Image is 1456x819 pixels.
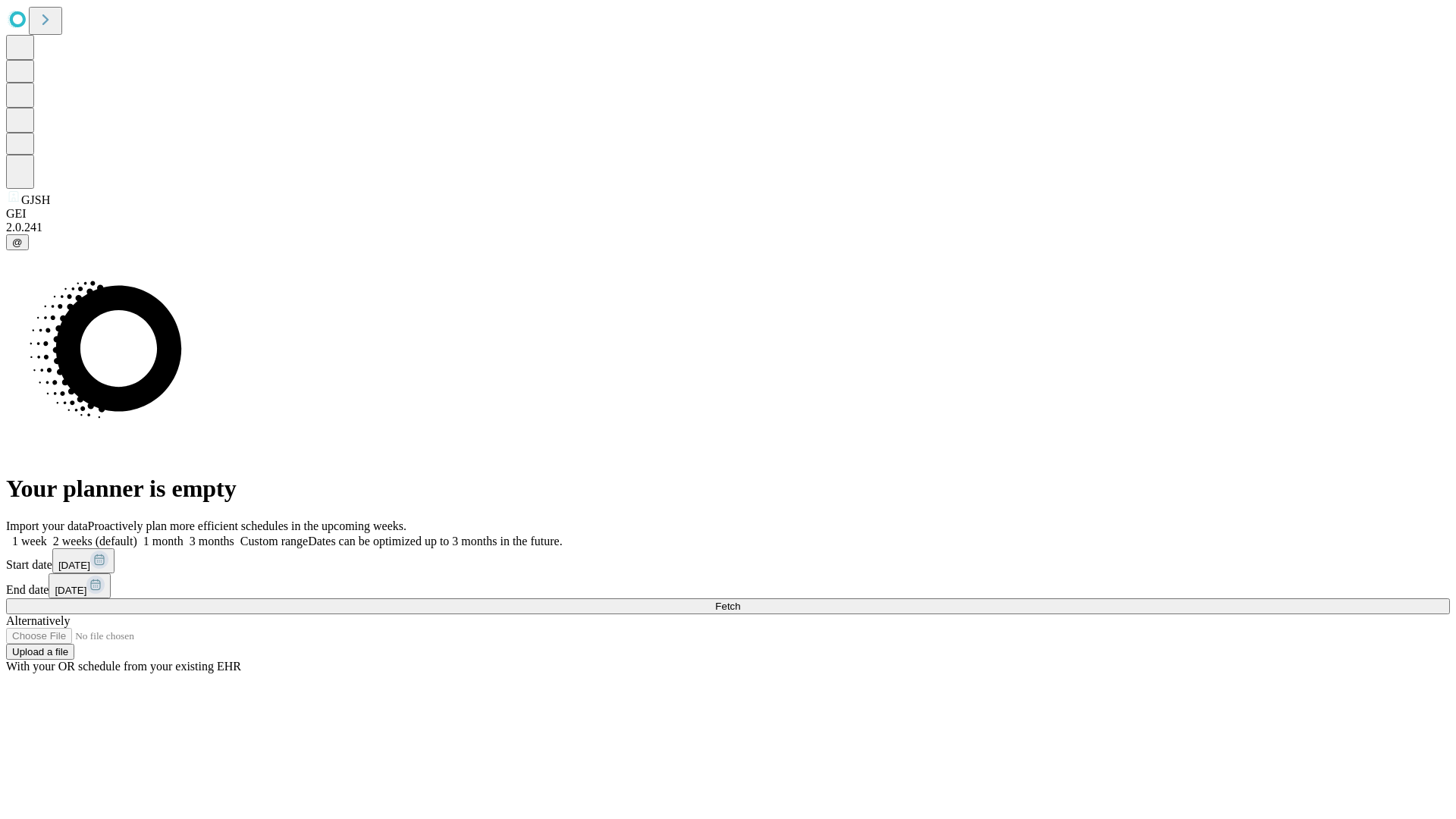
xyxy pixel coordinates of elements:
div: Start date [6,548,1450,573]
span: [DATE] [55,585,86,596]
div: 2.0.241 [6,221,1450,234]
span: With your OR schedule from your existing EHR [6,660,241,673]
span: Proactively plan more efficient schedules in the upcoming weeks. [88,519,406,532]
div: GEI [6,207,1450,221]
span: @ [12,237,23,248]
span: [DATE] [58,560,90,571]
button: @ [6,234,29,250]
span: Fetch [715,601,740,612]
button: [DATE] [52,548,115,573]
div: End date [6,573,1450,598]
h1: Your planner is empty [6,475,1450,503]
button: Upload a file [6,644,74,660]
span: 2 weeks (default) [53,535,137,548]
button: Fetch [6,598,1450,614]
span: Import your data [6,519,88,532]
span: GJSH [21,193,50,206]
span: Alternatively [6,614,70,627]
span: 1 week [12,535,47,548]
button: [DATE] [49,573,111,598]
span: Custom range [240,535,308,548]
span: 1 month [143,535,184,548]
span: 3 months [190,535,234,548]
span: Dates can be optimized up to 3 months in the future. [308,535,562,548]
